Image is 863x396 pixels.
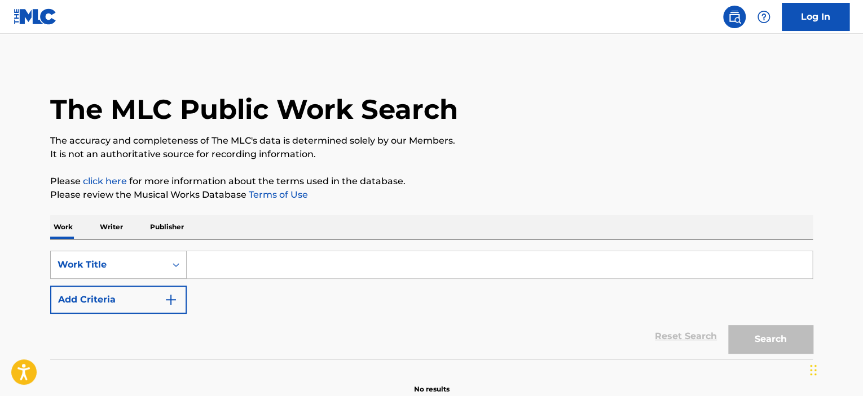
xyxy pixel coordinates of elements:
[50,286,187,314] button: Add Criteria
[723,6,746,28] a: Public Search
[50,148,813,161] p: It is not an authoritative source for recording information.
[50,92,458,126] h1: The MLC Public Work Search
[757,10,770,24] img: help
[414,371,450,394] p: No results
[807,342,863,396] iframe: Chat Widget
[96,215,126,239] p: Writer
[58,258,159,272] div: Work Title
[782,3,849,31] a: Log In
[752,6,775,28] div: Help
[164,293,178,306] img: 9d2ae6d4665cec9f34b9.svg
[728,10,741,24] img: search
[246,189,308,200] a: Terms of Use
[50,175,813,188] p: Please for more information about the terms used in the database.
[810,353,817,387] div: Drag
[50,215,76,239] p: Work
[14,8,57,25] img: MLC Logo
[147,215,187,239] p: Publisher
[50,134,813,148] p: The accuracy and completeness of The MLC's data is determined solely by our Members.
[50,251,813,359] form: Search Form
[50,188,813,202] p: Please review the Musical Works Database
[83,176,127,186] a: click here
